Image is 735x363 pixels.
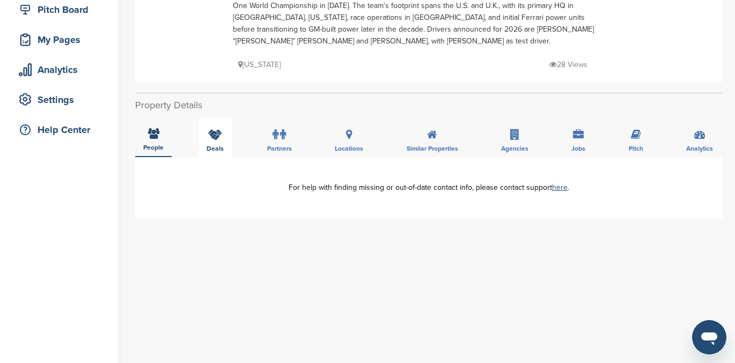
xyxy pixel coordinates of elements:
[549,58,587,71] p: 28 Views
[135,98,722,113] h2: Property Details
[143,144,164,151] span: People
[16,30,107,49] div: My Pages
[686,145,713,152] span: Analytics
[692,320,726,354] iframe: Button to launch messaging window
[11,27,107,52] a: My Pages
[207,145,224,152] span: Deals
[552,183,568,192] a: here
[267,145,292,152] span: Partners
[11,117,107,142] a: Help Center
[16,90,107,109] div: Settings
[11,57,107,82] a: Analytics
[151,184,706,191] div: For help with finding missing or out-of-date contact info, please contact support .
[407,145,458,152] span: Similar Properties
[629,145,643,152] span: Pitch
[238,58,281,71] p: [US_STATE]
[11,87,107,112] a: Settings
[16,60,107,79] div: Analytics
[501,145,528,152] span: Agencies
[16,120,107,139] div: Help Center
[571,145,585,152] span: Jobs
[335,145,363,152] span: Locations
